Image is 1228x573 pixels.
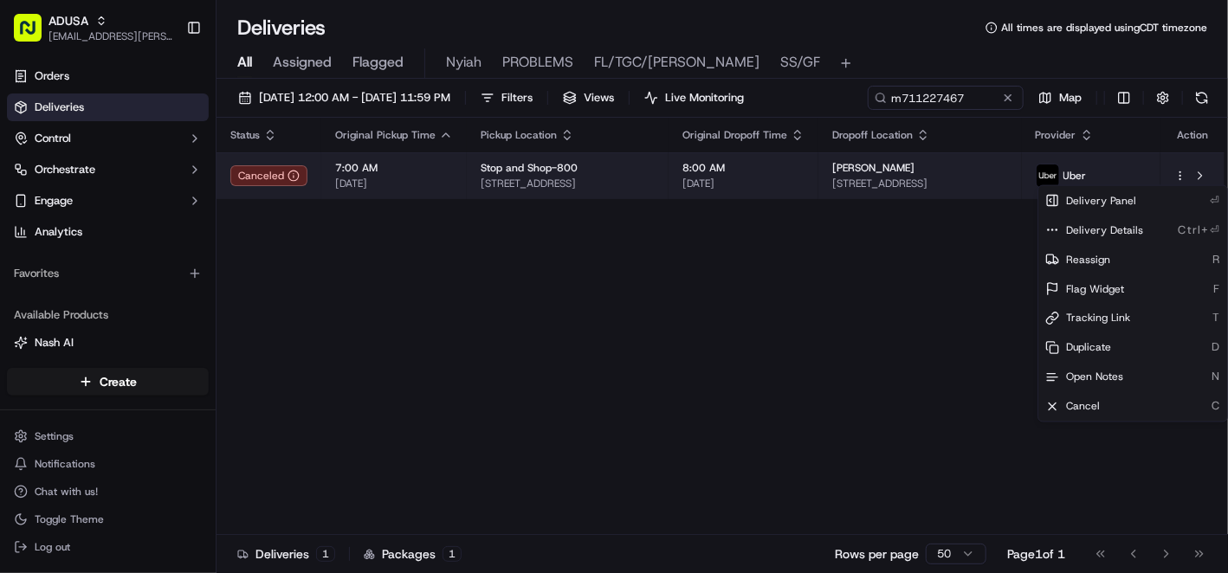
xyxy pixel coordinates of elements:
[172,293,210,306] span: Pylon
[1066,341,1111,355] span: Duplicate
[17,69,315,97] p: Welcome 👋
[35,251,132,268] span: Knowledge Base
[1210,193,1220,209] span: ⏎
[59,165,284,183] div: Start new chat
[1066,370,1123,384] span: Open Notes
[1212,399,1220,415] span: C
[1066,253,1110,267] span: Reassign
[122,293,210,306] a: Powered byPylon
[164,251,278,268] span: API Documentation
[1179,222,1221,238] span: Ctrl+⏎
[1213,281,1220,297] span: F
[17,17,52,52] img: Nash
[1212,252,1220,267] span: R
[1066,282,1124,296] span: Flag Widget
[59,183,219,196] div: We're available if you need us!
[45,112,312,130] input: Got a question? Start typing here...
[1066,223,1143,237] span: Delivery Details
[1066,312,1130,325] span: Tracking Link
[1212,311,1220,326] span: T
[10,244,139,275] a: 📗Knowledge Base
[1066,400,1100,414] span: Cancel
[139,244,285,275] a: 💻API Documentation
[294,171,315,191] button: Start new chat
[1212,340,1220,356] span: D
[17,165,48,196] img: 1736555255976-a54dd68f-1ca7-489b-9aae-adbdc363a1c4
[146,253,160,267] div: 💻
[1066,194,1136,208] span: Delivery Panel
[17,253,31,267] div: 📗
[1212,370,1220,385] span: N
